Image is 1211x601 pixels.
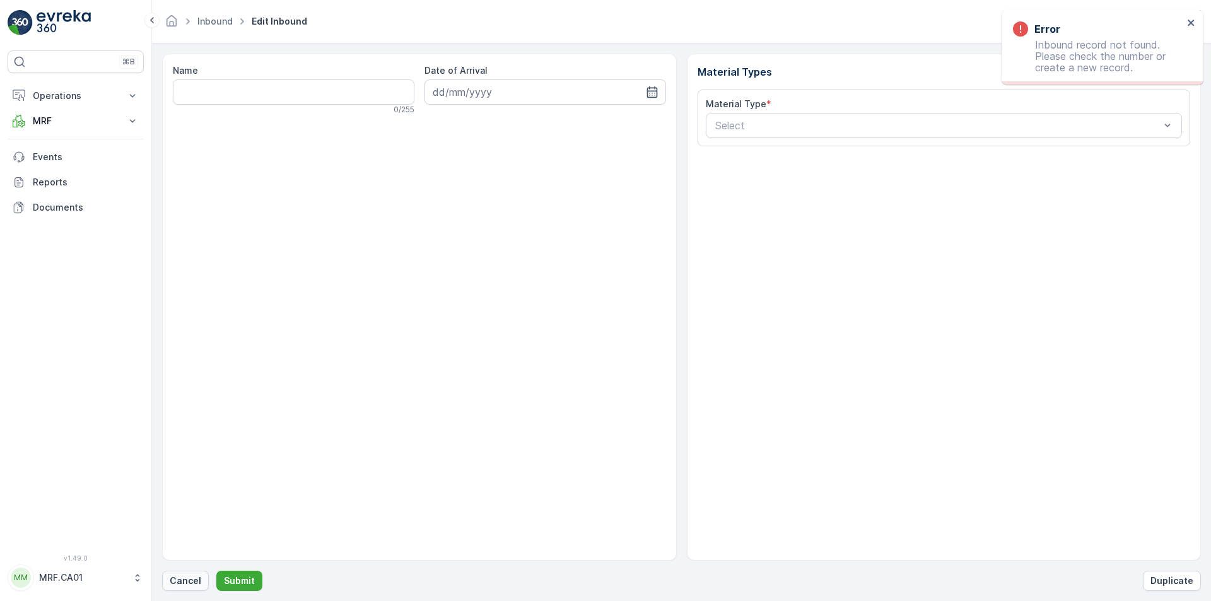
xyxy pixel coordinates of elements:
[37,10,91,35] img: logo_light-DOdMpM7g.png
[1034,21,1060,37] h3: Error
[33,151,139,163] p: Events
[249,15,310,28] span: Edit Inbound
[8,144,144,170] a: Events
[715,118,1161,133] p: Select
[173,65,198,76] label: Name
[424,79,666,105] input: dd/mm/yyyy
[33,176,139,189] p: Reports
[8,10,33,35] img: logo
[1013,39,1183,73] p: Inbound record not found. Please check the number or create a new record.
[11,568,31,588] div: MM
[8,554,144,562] span: v 1.49.0
[216,571,262,591] button: Submit
[424,65,488,76] label: Date of Arrival
[394,105,414,115] p: 0 / 255
[165,19,178,30] a: Homepage
[8,83,144,108] button: Operations
[33,115,119,127] p: MRF
[8,170,144,195] a: Reports
[224,575,255,587] p: Submit
[39,571,126,584] p: MRF.CA01
[122,57,135,67] p: ⌘B
[8,195,144,220] a: Documents
[197,16,233,26] a: Inbound
[698,64,1191,79] p: Material Types
[170,575,201,587] p: Cancel
[33,201,139,214] p: Documents
[162,571,209,591] button: Cancel
[706,98,766,109] label: Material Type
[8,108,144,134] button: MRF
[8,564,144,591] button: MMMRF.CA01
[1150,575,1193,587] p: Duplicate
[1187,18,1196,30] button: close
[33,90,119,102] p: Operations
[1143,571,1201,591] button: Duplicate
